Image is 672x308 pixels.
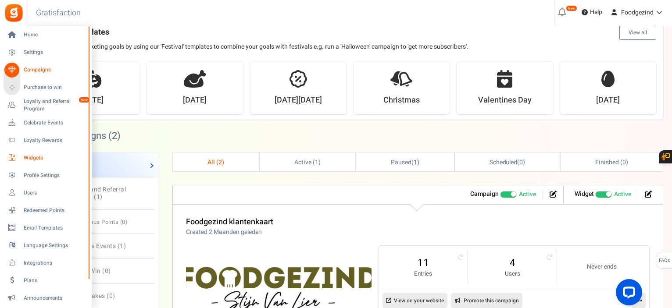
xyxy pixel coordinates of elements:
[4,3,24,23] img: Gratisfaction
[122,218,125,226] span: 0
[4,63,88,78] a: Campaigns
[186,228,273,237] p: Created 2 Maanden geleden
[105,266,109,276] span: 0
[24,294,85,302] span: Announcements
[566,5,577,11] em: New
[207,158,224,167] span: All ( )
[24,242,85,249] span: Language Settings
[109,291,113,301] span: 0
[4,28,88,42] a: Home
[24,49,85,56] span: Settings
[621,8,654,17] span: Foodgezind
[4,115,88,130] a: Celebrate Events
[658,252,670,269] span: FAQs
[275,95,322,106] strong: [DATE][DATE]
[315,158,318,167] span: 1
[4,290,88,305] a: Announcements
[67,241,126,251] span: Celebrate Events ( )
[4,220,88,235] a: Email Templates
[24,189,85,197] span: Users
[595,158,628,167] span: Finished ( )
[519,190,536,199] span: Active
[383,95,420,106] strong: Christmas
[4,168,88,183] a: Profile Settings
[4,45,88,60] a: Settings
[4,255,88,270] a: Integrations
[470,189,499,198] strong: Campaign
[596,95,620,106] strong: [DATE]
[24,207,85,214] span: Redeemed Points
[388,270,459,278] small: Entries
[24,66,85,74] span: Campaigns
[24,224,85,232] span: Email Templates
[490,158,518,167] span: Scheduled
[4,133,88,148] a: Loyalty Rewards
[477,256,548,270] a: 4
[578,5,606,19] a: Help
[24,259,85,267] span: Integrations
[24,84,85,91] span: Purchase to win
[566,263,637,271] small: Never ends
[4,238,88,253] a: Language Settings
[183,95,207,106] strong: [DATE]
[4,203,88,218] a: Redeemed Points
[294,158,321,167] span: Active ( )
[24,119,85,127] span: Celebrate Events
[79,97,90,103] em: New
[43,42,656,51] p: Achieve your marketing goals by using our 'Festival' templates to combine your goals with festiva...
[4,273,88,288] a: Plans
[97,192,100,202] span: 1
[477,270,548,278] small: Users
[490,158,525,167] span: ( )
[4,150,88,165] a: Widgets
[4,98,88,113] a: Loyalty and Referral Program New
[26,4,90,22] h3: Gratisfaction
[186,216,273,228] a: Foodgezind klantenkaart
[67,185,126,202] span: Loyalty and Referral Program ( )
[588,8,602,17] span: Help
[4,80,88,95] a: Purchase to win
[24,31,85,39] span: Home
[568,190,638,200] li: Widget activated
[112,129,117,143] span: 2
[478,95,532,106] strong: Valentines Day
[614,190,631,199] span: Active
[218,158,222,167] span: 2
[24,98,88,113] span: Loyalty and Referral Program
[24,277,85,284] span: Plans
[24,154,85,162] span: Widgets
[519,158,523,167] span: 0
[43,25,656,40] h4: Festival templates
[120,241,124,251] span: 1
[619,25,656,40] button: View all
[414,158,417,167] span: 1
[391,158,411,167] span: Paused
[391,158,419,167] span: ( )
[388,256,459,270] a: 11
[622,158,626,167] span: 0
[4,185,88,200] a: Users
[83,218,128,226] span: Bonus Points ( )
[24,172,85,179] span: Profile Settings
[24,137,85,144] span: Loyalty Rewards
[575,189,594,198] strong: Widget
